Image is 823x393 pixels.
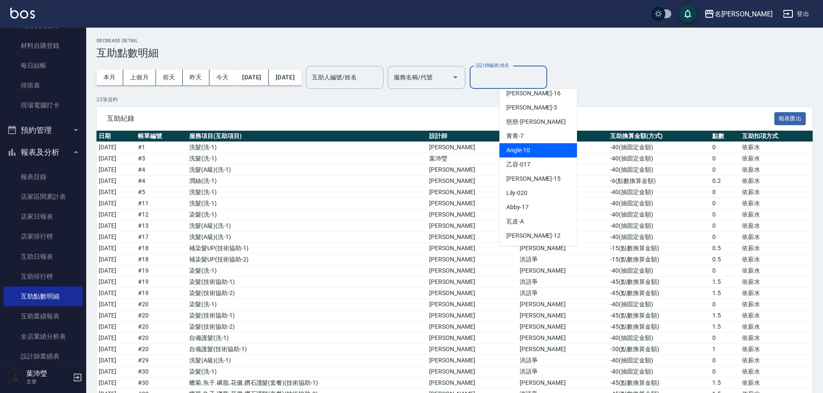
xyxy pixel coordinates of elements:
[710,366,739,377] td: 0
[740,187,813,198] td: 依薪水
[136,366,187,377] td: # 30
[710,243,739,254] td: 0.5
[714,9,773,19] div: 名[PERSON_NAME]
[476,62,509,69] label: 設計師編號/姓名
[97,47,813,59] h3: 互助點數明細
[517,254,608,265] td: 洪語爭
[97,355,136,366] td: [DATE]
[499,214,577,229] div: -A
[774,112,806,126] button: 報表匯出
[427,265,517,277] td: [PERSON_NAME]
[499,186,577,200] div: -020
[187,243,427,254] td: 補染髮UP ( 技術協助-1 )
[187,153,427,164] td: 洗髮 ( 洗-1 )
[608,288,710,299] td: -45 ( 點數換算金額 )
[187,198,427,209] td: 洗髮 ( 洗-1 )
[187,299,427,310] td: 染髮 ( 洗-1 )
[97,164,136,176] td: [DATE]
[136,131,187,142] th: 帳單編號
[427,310,517,321] td: [PERSON_NAME]
[187,310,427,321] td: 染髮 ( 技術協助-1 )
[499,143,577,157] div: -10
[427,321,517,333] td: [PERSON_NAME]
[136,209,187,220] td: # 12
[136,310,187,321] td: # 20
[517,288,608,299] td: 洪語爭
[3,187,83,207] a: 店家區間累計表
[427,142,517,153] td: [PERSON_NAME]
[517,321,608,333] td: [PERSON_NAME]
[187,377,427,389] td: 蠟菊.魚子.磷脂.花儷.鑽石護髮(套餐) ( 技術協助-1 )
[740,131,813,142] th: 互助扣項方式
[136,220,187,232] td: # 13
[427,355,517,366] td: [PERSON_NAME]
[710,277,739,288] td: 1.5
[3,75,83,95] a: 排班表
[506,245,518,255] span: 雅君
[187,344,427,355] td: 自備護髮 ( 技術協助-1 )
[608,366,710,377] td: -40 ( 抽固定金額 )
[517,265,608,277] td: [PERSON_NAME]
[740,153,813,164] td: 依薪水
[3,247,83,267] a: 互助日報表
[97,366,136,377] td: [DATE]
[3,346,83,366] a: 設計師業績表
[740,198,813,209] td: 依薪水
[97,299,136,310] td: [DATE]
[187,220,427,232] td: 洗髮(A級) ( 洗-1 )
[710,187,739,198] td: 0
[187,265,427,277] td: 染髮 ( 洗-1 )
[97,265,136,277] td: [DATE]
[710,198,739,209] td: 0
[427,366,517,377] td: [PERSON_NAME]
[136,198,187,209] td: # 11
[10,8,35,19] img: Logo
[269,69,302,85] button: [DATE]
[740,333,813,344] td: 依薪水
[97,153,136,164] td: [DATE]
[499,200,577,214] div: -17
[187,366,427,377] td: 染髮 ( 洗-1 )
[506,217,518,226] span: 瓦皮
[740,254,813,265] td: 依薪水
[97,176,136,187] td: [DATE]
[187,232,427,243] td: 洗髮(A級) ( 洗-1 )
[97,288,136,299] td: [DATE]
[136,187,187,198] td: # 5
[156,69,183,85] button: 前天
[517,377,608,389] td: [PERSON_NAME]
[506,189,515,198] span: Lily
[740,288,813,299] td: 依薪水
[710,232,739,243] td: 0
[97,198,136,209] td: [DATE]
[608,131,710,142] th: 互助換算金額(方式)
[97,38,813,44] h2: Decrease Detail
[3,207,83,226] a: 店家日報表
[3,56,83,75] a: 每日結帳
[740,142,813,153] td: 依薪水
[740,209,813,220] td: 依薪水
[608,377,710,389] td: -45 ( 點數換算金額 )
[97,254,136,265] td: [DATE]
[517,344,608,355] td: [PERSON_NAME]
[608,333,710,344] td: -40 ( 抽固定金額 )
[136,153,187,164] td: # 3
[608,209,710,220] td: -40 ( 抽固定金額 )
[97,321,136,333] td: [DATE]
[499,115,577,129] div: -[PERSON_NAME]
[608,176,710,187] td: -6 ( 點數換算金額 )
[608,277,710,288] td: -45 ( 點數換算金額 )
[187,254,427,265] td: 補染髮UP ( 技術協助-2 )
[517,299,608,310] td: [PERSON_NAME]
[3,267,83,286] a: 互助排行榜
[740,299,813,310] td: 依薪水
[740,355,813,366] td: 依薪水
[506,117,518,126] span: 慈慈
[427,377,517,389] td: [PERSON_NAME]
[710,142,739,153] td: 0
[427,254,517,265] td: [PERSON_NAME]
[136,142,187,153] td: # 1
[710,176,739,187] td: 0.2
[427,220,517,232] td: [PERSON_NAME]
[740,265,813,277] td: 依薪水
